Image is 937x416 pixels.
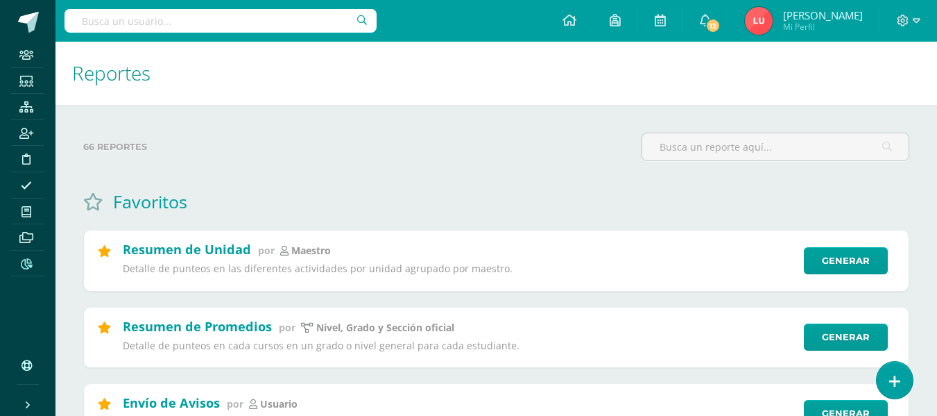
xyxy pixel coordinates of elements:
[227,397,243,410] span: por
[291,244,331,257] p: maestro
[123,340,795,352] p: Detalle de punteos en cada cursos en un grado o nivel general para cada estudiante.
[72,60,151,86] span: Reportes
[745,7,773,35] img: 03792e645350889b08b5c28c38483454.png
[113,190,187,213] h1: Favoritos
[123,263,795,275] p: Detalle de punteos en las diferentes actividades por unidad agrupado por maestro.
[783,21,863,33] span: Mi Perfil
[83,133,630,161] label: 66 reportes
[123,318,272,335] h2: Resumen de Promedios
[279,321,295,334] span: por
[316,322,454,334] p: Nivel, Grado y Sección oficial
[804,324,888,351] a: Generar
[123,241,251,258] h2: Resumen de Unidad
[642,133,909,160] input: Busca un reporte aquí...
[123,394,220,411] h2: Envío de Avisos
[705,18,721,33] span: 12
[260,398,298,410] p: Usuario
[804,247,888,274] a: Generar
[783,8,863,22] span: [PERSON_NAME]
[65,9,377,33] input: Busca un usuario...
[258,244,275,257] span: por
